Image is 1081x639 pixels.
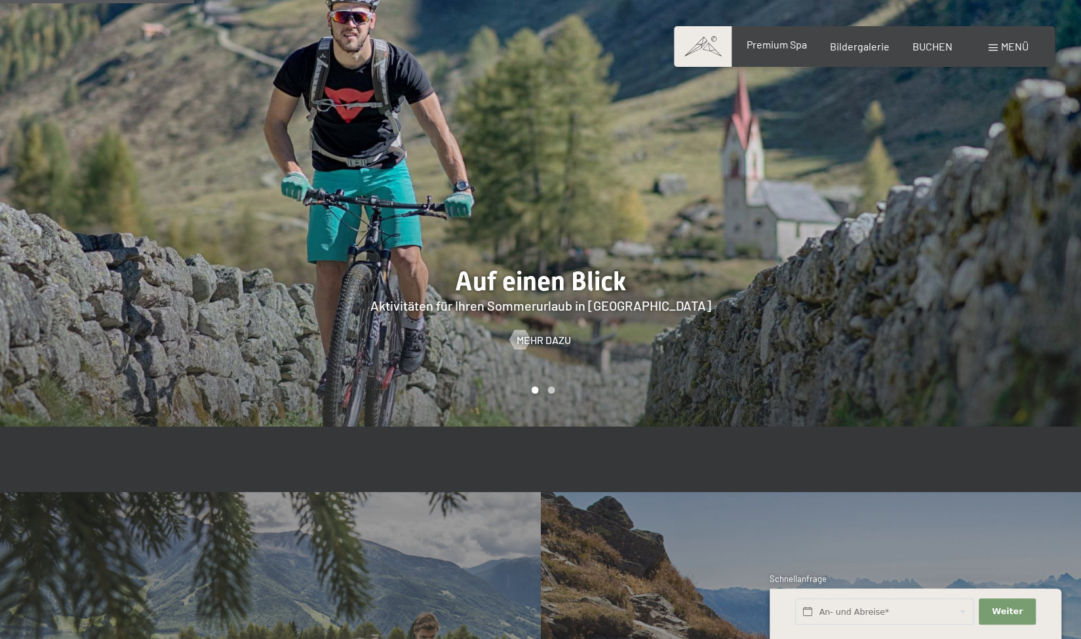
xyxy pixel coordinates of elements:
[531,387,538,394] div: Carousel Page 1 (Current Slide)
[526,387,555,394] div: Carousel Pagination
[830,40,890,52] a: Bildergalerie
[517,333,571,347] span: Mehr dazu
[979,598,1035,625] button: Weiter
[992,606,1023,617] span: Weiter
[770,573,827,584] span: Schnellanfrage
[746,38,806,50] a: Premium Spa
[547,387,555,394] div: Carousel Page 2
[913,40,953,52] a: BUCHEN
[1001,40,1029,52] span: Menü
